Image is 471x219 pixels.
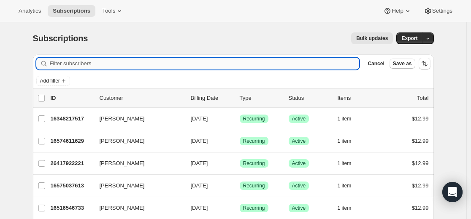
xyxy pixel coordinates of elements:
span: $12.99 [412,115,429,122]
span: Help [392,8,403,14]
button: 1 item [338,158,361,169]
button: [PERSON_NAME] [95,112,179,126]
div: Type [240,94,282,102]
button: Settings [419,5,457,17]
button: 1 item [338,135,361,147]
span: [DATE] [191,138,208,144]
div: IDCustomerBilling DateTypeStatusItemsTotal [51,94,429,102]
button: 1 item [338,202,361,214]
span: [PERSON_NAME] [100,159,145,168]
div: Items [338,94,380,102]
span: Active [292,205,306,211]
span: Settings [432,8,452,14]
div: 16574611629[PERSON_NAME][DATE]SuccessRecurringSuccessActive1 item$12.99 [51,135,429,147]
span: Export [401,35,417,42]
span: Save as [393,60,412,67]
span: [PERSON_NAME] [100,137,145,145]
button: Add filter [36,76,70,86]
p: Billing Date [191,94,233,102]
span: [PERSON_NAME] [100,204,145,212]
button: [PERSON_NAME] [95,201,179,215]
span: Recurring [243,182,265,189]
span: Active [292,138,306,144]
button: Bulk updates [351,32,393,44]
span: 1 item [338,182,352,189]
button: [PERSON_NAME] [95,179,179,192]
span: Bulk updates [356,35,388,42]
span: Subscriptions [53,8,90,14]
span: Active [292,182,306,189]
span: [DATE] [191,182,208,189]
span: 1 item [338,205,352,211]
button: Cancel [364,59,387,69]
div: 16516546733[PERSON_NAME][DATE]SuccessRecurringSuccessActive1 item$12.99 [51,202,429,214]
button: [PERSON_NAME] [95,134,179,148]
button: Export [396,32,422,44]
button: 1 item [338,113,361,125]
button: Tools [97,5,129,17]
span: $12.99 [412,160,429,166]
input: Filter subscribers [50,58,360,69]
span: [PERSON_NAME] [100,115,145,123]
button: Help [378,5,417,17]
p: 16516546733 [51,204,93,212]
span: Recurring [243,160,265,167]
span: Recurring [243,115,265,122]
p: ID [51,94,93,102]
span: Tools [102,8,115,14]
span: Cancel [368,60,384,67]
span: Analytics [19,8,41,14]
p: 26417922221 [51,159,93,168]
div: 16575037613[PERSON_NAME][DATE]SuccessRecurringSuccessActive1 item$12.99 [51,180,429,192]
span: Add filter [40,77,60,84]
span: [PERSON_NAME] [100,182,145,190]
button: [PERSON_NAME] [95,157,179,170]
p: 16348217517 [51,115,93,123]
button: Analytics [14,5,46,17]
div: 16348217517[PERSON_NAME][DATE]SuccessRecurringSuccessActive1 item$12.99 [51,113,429,125]
span: [DATE] [191,115,208,122]
span: $12.99 [412,138,429,144]
span: 1 item [338,138,352,144]
span: Active [292,160,306,167]
span: Recurring [243,138,265,144]
span: [DATE] [191,160,208,166]
p: 16574611629 [51,137,93,145]
div: 26417922221[PERSON_NAME][DATE]SuccessRecurringSuccessActive1 item$12.99 [51,158,429,169]
button: Subscriptions [48,5,95,17]
span: 1 item [338,115,352,122]
button: 1 item [338,180,361,192]
span: 1 item [338,160,352,167]
div: Open Intercom Messenger [442,182,463,202]
span: $12.99 [412,205,429,211]
p: Status [289,94,331,102]
span: $12.99 [412,182,429,189]
button: Save as [390,59,415,69]
span: Recurring [243,205,265,211]
button: Sort the results [419,58,430,69]
p: Customer [100,94,184,102]
p: 16575037613 [51,182,93,190]
span: [DATE] [191,205,208,211]
span: Subscriptions [33,34,88,43]
p: Total [417,94,428,102]
span: Active [292,115,306,122]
